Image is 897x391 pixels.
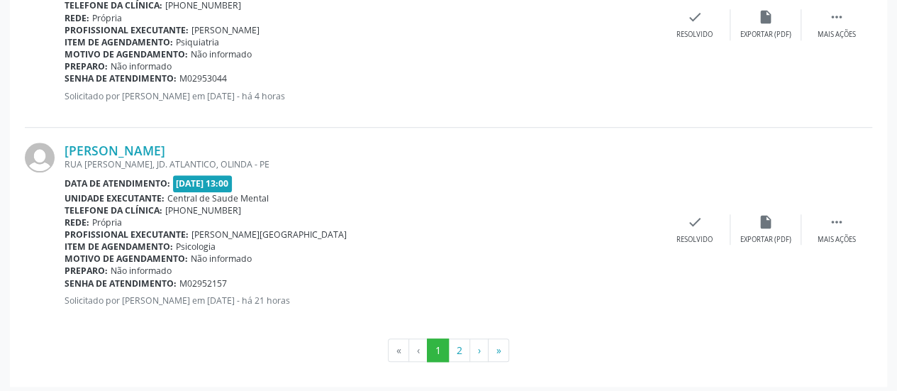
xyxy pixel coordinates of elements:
div: Exportar (PDF) [740,235,791,245]
i:  [829,9,845,25]
span: Central de Saude Mental [167,192,269,204]
span: Não informado [191,253,252,265]
b: Preparo: [65,265,108,277]
b: Rede: [65,216,89,228]
button: Go to page 2 [448,338,470,363]
div: Mais ações [818,235,856,245]
button: Go to next page [469,338,489,363]
div: Resolvido [676,235,713,245]
b: Profissional executante: [65,24,189,36]
i: check [687,214,703,230]
b: Data de atendimento: [65,177,170,189]
span: Não informado [111,60,172,72]
button: Go to page 1 [427,338,449,363]
span: M02952157 [179,277,227,290]
span: Própria [92,216,122,228]
b: Preparo: [65,60,108,72]
b: Senha de atendimento: [65,277,177,290]
div: RUA [PERSON_NAME], JD. ATLANTICO, OLINDA - PE [65,158,659,170]
span: Não informado [191,48,252,60]
span: [PERSON_NAME] [191,24,260,36]
span: [DATE] 13:00 [173,175,233,192]
b: Rede: [65,12,89,24]
a: [PERSON_NAME] [65,143,165,158]
b: Motivo de agendamento: [65,253,188,265]
p: Solicitado por [PERSON_NAME] em [DATE] - há 21 horas [65,294,659,307]
span: M02953044 [179,72,227,84]
i: check [687,9,703,25]
img: img [25,143,55,172]
span: Não informado [111,265,172,277]
b: Unidade executante: [65,192,165,204]
span: [PHONE_NUMBER] [165,204,241,216]
div: Mais ações [818,30,856,40]
span: Própria [92,12,122,24]
span: Psicologia [176,241,216,253]
b: Item de agendamento: [65,36,173,48]
b: Telefone da clínica: [65,204,162,216]
span: Psiquiatria [176,36,219,48]
div: Resolvido [676,30,713,40]
b: Senha de atendimento: [65,72,177,84]
i: insert_drive_file [758,214,774,230]
b: Profissional executante: [65,228,189,241]
span: [PERSON_NAME][GEOGRAPHIC_DATA] [191,228,347,241]
i: insert_drive_file [758,9,774,25]
p: Solicitado por [PERSON_NAME] em [DATE] - há 4 horas [65,90,659,102]
i:  [829,214,845,230]
div: Exportar (PDF) [740,30,791,40]
b: Motivo de agendamento: [65,48,188,60]
button: Go to last page [488,338,509,363]
b: Item de agendamento: [65,241,173,253]
ul: Pagination [25,338,872,363]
